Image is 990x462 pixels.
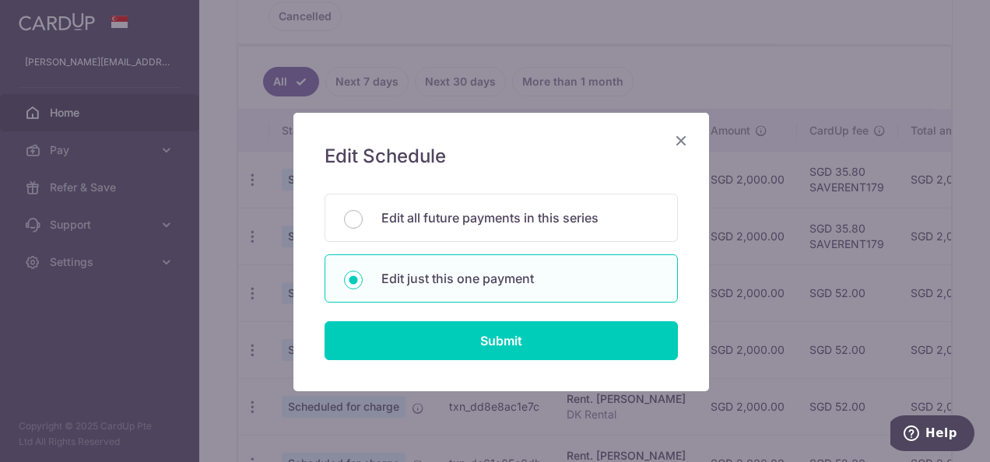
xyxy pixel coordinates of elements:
input: Submit [325,321,678,360]
h5: Edit Schedule [325,144,678,169]
p: Edit just this one payment [381,269,658,288]
button: Close [672,131,690,150]
iframe: Opens a widget where you can find more information [890,415,974,454]
p: Edit all future payments in this series [381,208,658,227]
